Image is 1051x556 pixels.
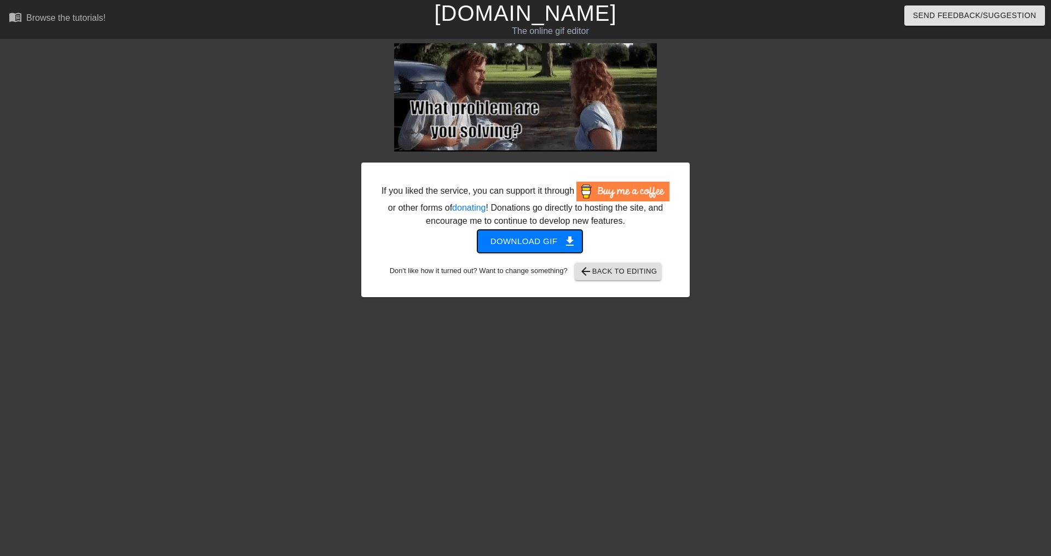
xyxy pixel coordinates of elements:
[575,263,662,280] button: Back to Editing
[9,10,22,24] span: menu_book
[913,9,1036,22] span: Send Feedback/Suggestion
[477,230,583,253] button: Download gif
[563,235,576,248] span: get_app
[579,265,657,278] span: Back to Editing
[356,25,745,38] div: The online gif editor
[26,13,106,22] div: Browse the tutorials!
[579,265,592,278] span: arrow_back
[380,182,671,228] div: If you liked the service, you can support it through or other forms of ! Donations go directly to...
[576,182,669,201] img: Buy Me A Coffee
[9,10,106,27] a: Browse the tutorials!
[904,5,1045,26] button: Send Feedback/Suggestion
[434,1,616,25] a: [DOMAIN_NAME]
[378,263,673,280] div: Don't like how it turned out? Want to change something?
[452,203,486,212] a: donating
[469,236,583,245] a: Download gif
[490,234,570,248] span: Download gif
[394,43,657,152] img: F3YFqICS.gif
